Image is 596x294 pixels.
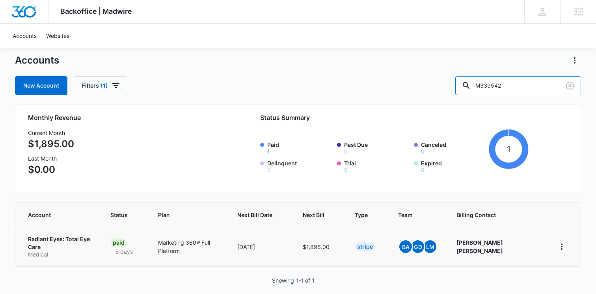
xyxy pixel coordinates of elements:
button: Paid [267,149,270,154]
p: Marketing 360® Full Platform [158,238,219,255]
td: [DATE] [228,227,293,266]
span: Team [398,211,426,219]
span: Type [355,211,368,219]
label: Trial [344,159,409,173]
a: Accounts [8,24,41,48]
strong: [PERSON_NAME] [PERSON_NAME] [456,239,503,254]
td: $1,895.00 [293,227,345,266]
span: BA [399,240,412,253]
a: Websites [41,24,74,48]
label: Paid [267,140,332,154]
button: home [555,240,568,253]
div: Stripe [355,242,375,251]
span: LM [424,240,436,253]
a: New Account [15,76,67,95]
h2: Monthly Revenue [28,113,201,122]
button: Filters(1) [74,76,127,95]
div: Paid [110,238,127,247]
h2: Status Summary [260,113,529,122]
label: Expired [421,159,486,173]
span: Status [110,211,128,219]
label: Canceled [421,140,486,154]
span: Next Bill Date [237,211,272,219]
label: Delinquent [267,159,332,173]
p: $1,895.00 [28,137,74,151]
p: Showing 1-1 of 1 [272,276,315,285]
p: 5 days [110,247,138,256]
span: Account [28,211,80,219]
span: (1) [101,83,108,88]
span: Next Bill [303,211,324,219]
label: Past Due [344,140,409,154]
h1: Accounts [15,54,59,66]
h3: Last Month [28,154,74,163]
tspan: 1 [507,144,510,154]
span: Billing Contact [456,211,536,219]
span: Backoffice | Madwire [60,7,132,15]
p: $0.00 [28,163,74,177]
input: Search [455,76,581,95]
p: Medical [28,251,91,258]
p: Radiant Eyes: Total Eye Care [28,235,91,251]
span: GD [412,240,424,253]
h3: Current Month [28,129,74,137]
span: Plan [158,211,219,219]
a: Radiant Eyes: Total Eye CareMedical [28,235,91,258]
button: Clear [564,79,576,92]
button: Actions [568,54,581,67]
